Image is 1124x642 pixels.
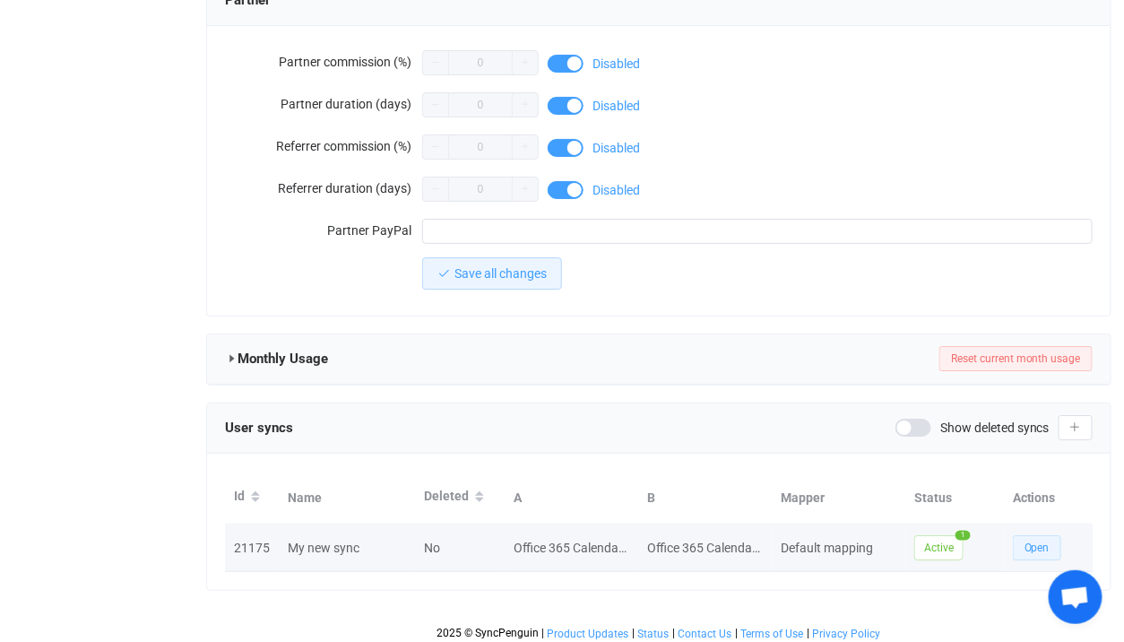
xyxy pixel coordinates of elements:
a: Status [637,628,670,640]
span: | [632,627,635,639]
div: A [505,488,638,508]
span: 2025 © SyncPenguin [437,627,539,639]
a: Privacy Policy [812,628,882,640]
div: Status [905,488,1004,508]
span: Contact Us [679,628,732,640]
label: Referrer duration (days) [225,170,422,206]
label: Partner commission (%) [225,44,422,80]
span: Open [1025,542,1050,554]
button: Save all changes [422,257,562,290]
button: Open [1013,535,1061,560]
div: Name [279,488,415,508]
span: Reset current month usage [951,352,1081,365]
span: User syncs [225,414,293,441]
span: Terms of Use [741,628,804,640]
span: Status [638,628,670,640]
a: Open [1013,540,1061,554]
span: Disabled [592,100,640,112]
label: Partner duration (days) [225,86,422,122]
div: No [415,538,505,559]
div: B [638,488,772,508]
button: Reset current month usage [939,346,1093,371]
span: | [672,627,675,639]
span: Monthly Usage [238,345,328,372]
div: Actions [1004,488,1094,508]
label: Referrer commission (%) [225,128,422,164]
span: | [807,627,809,639]
span: Show deleted syncs [940,421,1050,434]
a: Product Updates [547,628,630,640]
span: | [735,627,738,639]
div: Id [225,482,279,513]
a: Open chat [1049,570,1102,624]
div: My new sync [279,538,415,559]
div: Mapper [772,488,905,508]
div: Office 365 Calendar Meetings [505,538,636,559]
div: Office 365 Calendar Meetings [638,538,770,559]
div: Deleted [415,482,505,513]
a: Terms of Use [740,628,805,640]
span: Active [914,535,964,560]
div: Default mapping [772,538,904,559]
span: Disabled [592,57,640,70]
div: 21175 [225,538,279,559]
span: Privacy Policy [813,628,881,640]
label: Partner PayPal [225,213,422,248]
span: 1 [955,531,971,541]
span: Save all changes [454,266,547,281]
span: Disabled [592,184,640,196]
span: Disabled [592,142,640,154]
span: | [541,627,544,639]
span: Product Updates [548,628,629,640]
a: Contact Us [678,628,733,640]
